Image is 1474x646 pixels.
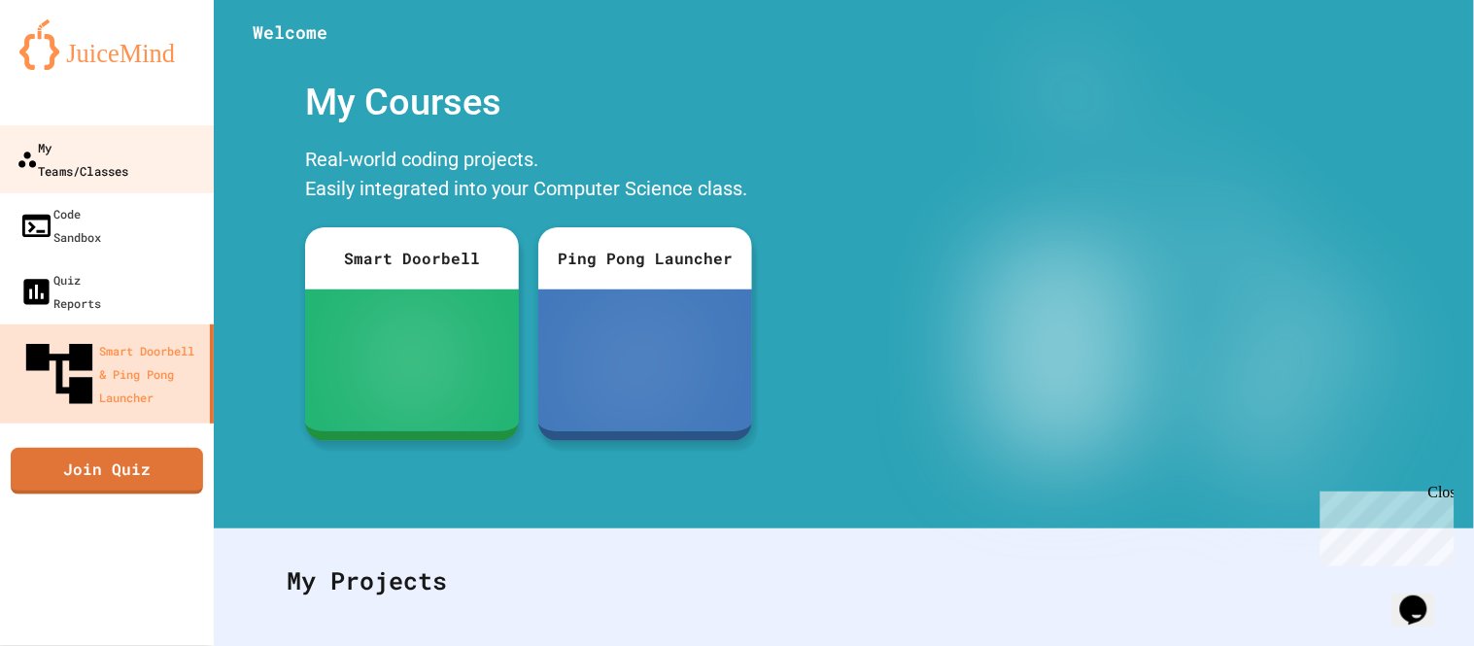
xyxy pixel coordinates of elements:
[11,448,203,494] a: Join Quiz
[305,227,519,289] div: Smart Doorbell
[295,140,762,213] div: Real-world coding projects. Easily integrated into your Computer Science class.
[1313,484,1455,566] iframe: chat widget
[19,334,202,414] div: Smart Doorbell & Ping Pong Launcher
[602,322,689,399] img: ppl-with-ball.png
[8,8,134,123] div: Chat with us now!Close
[267,543,1421,619] div: My Projects
[17,135,128,183] div: My Teams/Classes
[295,65,762,140] div: My Courses
[899,65,1420,509] img: banner-image-my-projects.png
[385,322,440,399] img: sdb-white.svg
[19,19,194,70] img: logo-orange.svg
[19,202,101,249] div: Code Sandbox
[19,268,101,315] div: Quiz Reports
[538,227,752,289] div: Ping Pong Launcher
[1392,568,1455,627] iframe: chat widget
